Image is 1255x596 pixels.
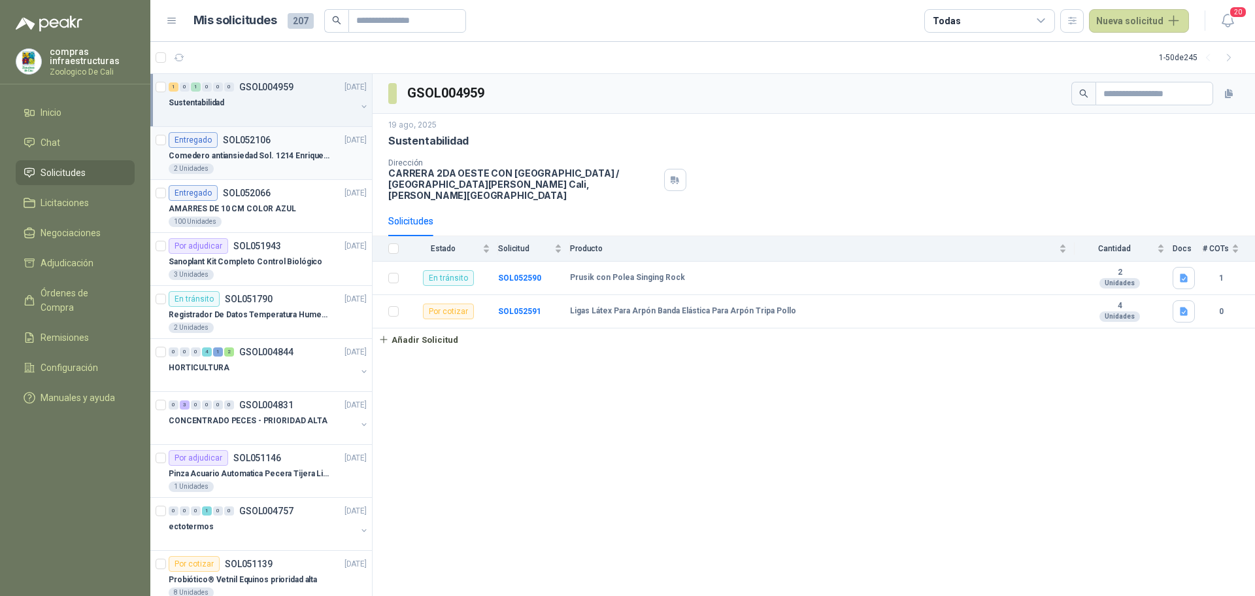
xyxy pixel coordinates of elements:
p: Probiótico® Vetnil Equinos prioridad alta [169,574,317,586]
th: # COTs [1203,236,1255,262]
span: Manuales y ayuda [41,391,115,405]
b: 0 [1203,306,1239,318]
div: 0 [213,400,223,410]
a: Adjudicación [16,251,135,275]
span: Configuración [41,360,98,375]
span: Adjudicación [41,256,93,270]
div: 0 [169,506,178,516]
p: Sustentabilidad [388,134,469,148]
div: 1 [202,506,212,516]
div: 1 - 50 de 245 [1159,47,1239,68]
div: 0 [213,82,223,92]
a: 0 0 0 4 1 2 GSOL004844[DATE] HORTICULTURA [169,344,369,386]
h3: GSOL004959 [407,83,486,103]
span: Producto [570,244,1056,253]
a: 0 3 0 0 0 0 GSOL004831[DATE] CONCENTRADO PECES - PRIORIDAD ALTA [169,397,369,439]
img: Logo peakr [16,16,82,31]
div: 2 Unidades [169,323,214,333]
a: Inicio [16,100,135,125]
span: Solicitud [498,244,552,253]
div: Solicitudes [388,214,433,228]
div: 0 [169,400,178,410]
a: SOL052590 [498,273,541,283]
div: 1 [213,347,223,357]
div: Por cotizar [423,304,474,319]
p: [DATE] [344,293,367,306]
a: SOL052591 [498,307,541,316]
span: Solicitudes [41,166,86,180]
div: 0 [191,506,201,516]
p: SOL051146 [233,453,281,463]
div: 0 [213,506,223,516]
p: 19 ago, 2025 [388,119,437,131]
p: [DATE] [344,558,367,570]
a: Chat [16,130,135,155]
div: Unidades [1099,311,1140,322]
div: Entregado [169,185,218,201]
p: Dirección [388,158,659,167]
a: Remisiones [16,325,135,350]
div: En tránsito [169,291,220,307]
a: EntregadoSOL052106[DATE] Comedero antiansiedad Sol. 1214 Enriquecimiento2 Unidades [150,127,372,180]
span: Estado [407,244,480,253]
div: 0 [180,506,190,516]
th: Estado [407,236,498,262]
span: Licitaciones [41,196,89,210]
div: 3 [180,400,190,410]
p: SOL052106 [223,135,271,145]
div: Unidades [1099,278,1140,289]
button: Añadir Solicitud [373,328,464,351]
span: search [1079,89,1088,98]
a: Manuales y ayuda [16,385,135,410]
a: Solicitudes [16,160,135,185]
th: Solicitud [498,236,570,262]
span: Órdenes de Compra [41,286,122,315]
div: Por cotizar [169,556,220,572]
p: SOL052066 [223,188,271,198]
p: [DATE] [344,134,367,147]
img: Company Logo [16,49,41,74]
span: # COTs [1203,244,1229,253]
a: Negociaciones [16,220,135,245]
div: 0 [224,400,234,410]
span: Negociaciones [41,226,101,240]
span: 207 [288,13,314,29]
th: Docs [1173,236,1203,262]
p: [DATE] [344,187,367,200]
p: GSOL004959 [239,82,293,92]
div: 3 Unidades [169,270,214,280]
div: 0 [169,347,178,357]
a: Configuración [16,355,135,380]
div: Entregado [169,132,218,148]
p: AMARRES DE 10 CM COLOR AZUL [169,203,296,215]
p: [DATE] [344,505,367,517]
p: GSOL004844 [239,347,293,357]
p: Registrador De Datos Temperatura Humedad Usb 32.000 Registro [169,309,331,321]
a: Por adjudicarSOL051943[DATE] Sanoplant Kit Completo Control Biológico3 Unidades [150,233,372,286]
b: 4 [1075,301,1165,311]
div: Todas [933,14,960,28]
div: 1 [169,82,178,92]
a: En tránsitoSOL051790[DATE] Registrador De Datos Temperatura Humedad Usb 32.000 Registro2 Unidades [150,286,372,339]
span: search [332,16,341,25]
a: Licitaciones [16,190,135,215]
p: Comedero antiansiedad Sol. 1214 Enriquecimiento [169,150,331,162]
p: Zoologico De Cali [50,68,135,76]
div: En tránsito [423,270,474,286]
p: SOL051790 [225,294,273,304]
p: CONCENTRADO PECES - PRIORIDAD ALTA [169,415,327,427]
p: [DATE] [344,399,367,412]
a: Añadir Solicitud [373,328,1255,351]
a: Por adjudicarSOL051146[DATE] Pinza Acuario Automatica Pecera Tijera Limpiador Alicate1 Unidades [150,445,372,498]
a: 0 0 0 1 0 0 GSOL004757[DATE] ectotermos [169,503,369,545]
p: Sanoplant Kit Completo Control Biológico [169,256,322,268]
button: 20 [1216,9,1239,33]
div: Por adjudicar [169,238,228,254]
div: 1 [191,82,201,92]
div: 0 [191,347,201,357]
p: [DATE] [344,81,367,94]
b: Prusik con Polea Singing Rock [570,273,685,283]
p: [DATE] [344,240,367,253]
button: Nueva solicitud [1089,9,1189,33]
